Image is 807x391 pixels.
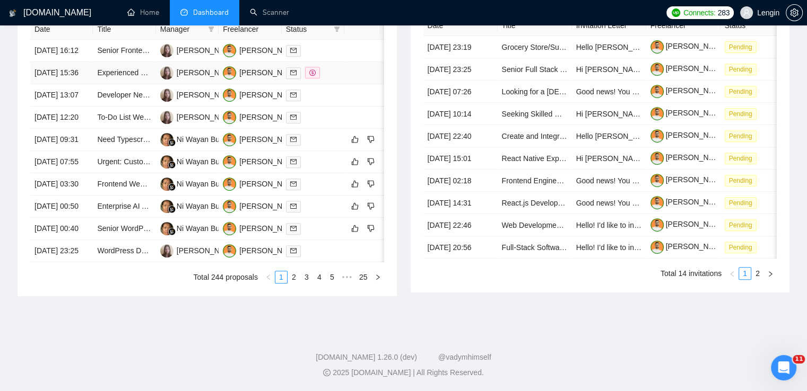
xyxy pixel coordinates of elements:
[786,8,803,17] a: setting
[498,147,572,170] td: React Native Expert for AI-Powered Pregnancy App (3D Avatar + AR)
[30,240,93,262] td: [DATE] 23:25
[168,161,176,168] img: gigradar-bm.png
[177,45,238,56] div: [PERSON_NAME]
[725,87,761,95] a: Pending
[725,108,757,120] span: Pending
[349,133,361,146] button: like
[97,180,300,188] a: Frontend Web Developer with React and Supabase Expertise
[375,274,381,280] span: right
[650,218,664,232] img: c1NLmzrk-0pBZjOo1nLSJnOz0itNHKTdmMHAt8VIsLFzaWqqsJDJtcFyV3OYvrqgu3
[365,222,377,235] button: dislike
[650,129,664,143] img: c1NLmzrk-0pBZjOo1nLSJnOz0itNHKTdmMHAt8VIsLFzaWqqsJDJtcFyV3OYvrqgu3
[97,68,301,77] a: Experienced WordPress Website Designer/Developer Needed
[223,246,300,254] a: TM[PERSON_NAME]
[97,46,186,55] a: Senior Frontend Developer
[438,353,491,361] a: @vadymhimself
[650,109,727,117] a: [PERSON_NAME]
[223,88,236,102] img: TM
[423,236,498,259] td: [DATE] 20:56
[725,175,757,186] span: Pending
[9,5,16,22] img: logo
[160,23,204,35] span: Manager
[93,19,155,40] th: Title
[365,200,377,212] button: dislike
[288,271,300,283] li: 2
[97,202,327,210] a: Enterprise AI API Development & Integration with ChatGPT Enterprise
[168,139,176,146] img: gigradar-bm.png
[351,224,359,233] span: like
[265,274,272,280] span: left
[650,241,664,254] img: c1NLmzrk-0pBZjOo1nLSJnOz0itNHKTdmMHAt8VIsLFzaWqqsJDJtcFyV3OYvrqgu3
[739,267,751,280] li: 1
[30,151,93,173] td: [DATE] 07:55
[160,135,236,143] a: NWNi Wayan Budiarti
[30,106,93,129] td: [DATE] 12:20
[725,243,761,251] a: Pending
[650,220,727,228] a: [PERSON_NAME]
[725,154,761,162] a: Pending
[725,130,757,142] span: Pending
[97,91,330,99] a: Developer Needed to Build Third-Party Risk Assessment Web Platform
[502,154,730,163] a: React Native Expert for AI-Powered Pregnancy App (3D Avatar + AR)
[223,90,300,99] a: TM[PERSON_NAME]
[286,23,329,35] span: Status
[498,36,572,58] td: Grocery Store/Supermarket Website Developer
[752,268,763,279] a: 2
[726,267,739,280] button: left
[767,271,774,277] span: right
[423,81,498,103] td: [DATE] 07:26
[160,244,173,257] img: NB
[313,271,326,283] li: 4
[239,67,300,78] div: [PERSON_NAME]
[30,173,93,196] td: [DATE] 03:30
[223,155,236,168] img: TM
[771,355,796,380] iframe: Intercom live chat
[290,114,297,120] span: mail
[30,218,93,240] td: [DATE] 00:40
[180,8,188,16] span: dashboard
[93,218,155,240] td: Senior WordPress Developer for Complex Custom Projects & Integrations
[650,86,727,95] a: [PERSON_NAME]
[93,40,155,62] td: Senior Frontend Developer
[223,112,300,121] a: TM[PERSON_NAME]
[351,180,359,188] span: like
[168,206,176,213] img: gigradar-bm.png
[223,179,300,188] a: TM[PERSON_NAME]
[177,156,236,167] div: Ni Wayan Budiarti
[650,85,664,98] img: c1NLmzrk-0pBZjOo1nLSJnOz0itNHKTdmMHAt8VIsLFzaWqqsJDJtcFyV3OYvrqgu3
[725,176,761,184] a: Pending
[498,125,572,147] td: Create and Integrate Custom PDF Report Generator (Figma Design + PHP Dashboard Enhancements)
[290,203,297,209] span: mail
[97,113,231,121] a: To-Do List Web Application Development
[351,135,359,144] span: like
[725,219,757,231] span: Pending
[793,355,805,363] span: 11
[326,271,338,283] a: 5
[239,111,300,123] div: [PERSON_NAME]
[223,111,236,124] img: TM
[650,242,727,251] a: [PERSON_NAME]
[367,224,375,233] span: dislike
[764,267,777,280] li: Next Page
[646,15,721,36] th: Freelancer
[725,242,757,253] span: Pending
[160,177,173,191] img: NW
[30,19,93,40] th: Date
[725,86,757,97] span: Pending
[156,19,219,40] th: Manager
[160,46,238,54] a: NB[PERSON_NAME]
[739,268,751,279] a: 1
[223,201,300,210] a: TM[PERSON_NAME]
[97,246,285,255] a: WordPress Developer Needed for Custom Page Creation
[160,88,173,102] img: NB
[262,271,275,283] button: left
[239,200,300,212] div: [PERSON_NAME]
[717,7,729,19] span: 283
[223,66,236,79] img: TM
[223,46,300,54] a: TM[PERSON_NAME]
[672,8,680,17] img: upwork-logo.png
[223,157,300,165] a: TM[PERSON_NAME]
[239,89,300,101] div: [PERSON_NAME]
[650,42,727,50] a: [PERSON_NAME]
[239,156,300,167] div: [PERSON_NAME]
